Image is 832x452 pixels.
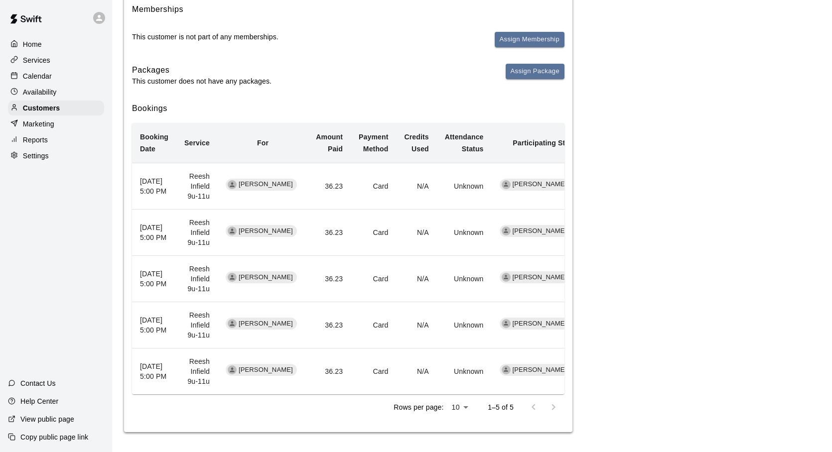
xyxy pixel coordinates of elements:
[23,87,57,97] p: Availability
[20,414,74,424] p: View public page
[235,273,297,282] span: [PERSON_NAME]
[184,139,210,147] b: Service
[23,55,50,65] p: Services
[500,179,571,191] div: [PERSON_NAME]
[132,348,176,395] th: [DATE] 5:00 PM
[351,210,396,256] td: Card
[437,256,492,302] td: Unknown
[502,365,511,374] div: Aaron Reesh
[445,133,484,153] b: Attendance Status
[23,71,52,81] p: Calendar
[308,348,351,395] td: 36.23
[8,116,104,131] a: Marketing
[235,226,297,236] span: [PERSON_NAME]
[397,302,437,348] td: N/A
[8,148,104,163] a: Settings
[397,348,437,395] td: N/A
[308,256,351,302] td: 36.23
[509,226,571,236] span: [PERSON_NAME]
[20,432,88,442] p: Copy public page link
[509,273,571,282] span: [PERSON_NAME]
[502,226,511,235] div: Aaron Reesh
[509,365,571,375] span: [PERSON_NAME]
[8,69,104,84] a: Calendar
[8,37,104,52] a: Home
[351,163,396,209] td: Card
[176,348,218,395] td: Reesh Infield 9u-11u
[20,396,58,406] p: Help Center
[500,364,571,376] div: [PERSON_NAME]
[228,273,237,282] div: Colin Thomas
[176,256,218,302] td: Reesh Infield 9u-11u
[23,119,54,129] p: Marketing
[500,225,571,237] div: [PERSON_NAME]
[500,318,571,330] div: [PERSON_NAME]
[132,64,272,77] h6: Packages
[176,302,218,348] td: Reesh Infield 9u-11u
[176,163,218,209] td: Reesh Infield 9u-11u
[228,319,237,328] div: Colin Thomas
[495,32,564,47] button: Assign Membership
[140,133,168,153] b: Booking Date
[405,133,429,153] b: Credits Used
[351,302,396,348] td: Card
[397,163,437,209] td: N/A
[394,402,443,412] p: Rows per page:
[502,319,511,328] div: Aaron Reesh
[437,302,492,348] td: Unknown
[132,32,278,42] p: This customer is not part of any memberships.
[8,85,104,100] a: Availability
[23,103,60,113] p: Customers
[132,123,582,394] table: simple table
[228,180,237,189] div: Colin Thomas
[8,101,104,115] div: Customers
[351,256,396,302] td: Card
[506,64,564,79] button: Assign Package
[176,210,218,256] td: Reesh Infield 9u-11u
[228,226,237,235] div: Colin Thomas
[316,133,343,153] b: Amount Paid
[132,210,176,256] th: [DATE] 5:00 PM
[513,139,574,147] b: Participating Staff
[8,132,104,147] a: Reports
[437,210,492,256] td: Unknown
[228,365,237,374] div: Colin Thomas
[8,53,104,68] a: Services
[132,163,176,209] th: [DATE] 5:00 PM
[308,302,351,348] td: 36.23
[132,76,272,86] p: This customer does not have any packages.
[397,210,437,256] td: N/A
[359,133,388,153] b: Payment Method
[502,180,511,189] div: Aaron Reesh
[397,256,437,302] td: N/A
[257,139,269,147] b: For
[509,319,571,329] span: [PERSON_NAME]
[500,271,571,283] div: [PERSON_NAME]
[308,210,351,256] td: 36.23
[437,348,492,395] td: Unknown
[23,135,48,145] p: Reports
[447,400,472,415] div: 10
[308,163,351,209] td: 36.23
[235,180,297,189] span: [PERSON_NAME]
[132,302,176,348] th: [DATE] 5:00 PM
[132,256,176,302] th: [DATE] 5:00 PM
[502,273,511,282] div: Aaron Reesh
[235,365,297,375] span: [PERSON_NAME]
[235,319,297,329] span: [PERSON_NAME]
[488,402,514,412] p: 1–5 of 5
[23,39,42,49] p: Home
[20,378,56,388] p: Contact Us
[132,3,183,16] h6: Memberships
[351,348,396,395] td: Card
[23,151,49,161] p: Settings
[132,102,564,115] h6: Bookings
[509,180,571,189] span: [PERSON_NAME]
